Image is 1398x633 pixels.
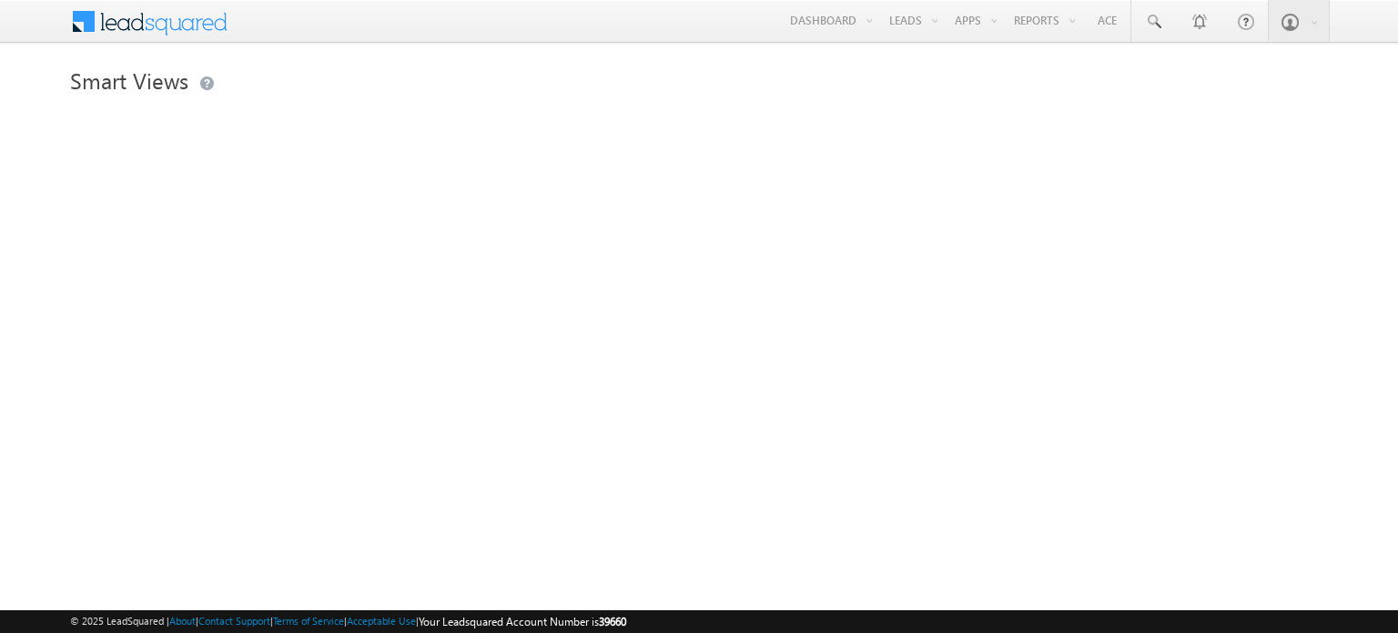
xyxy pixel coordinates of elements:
[599,615,626,628] span: 39660
[273,615,344,627] a: Terms of Service
[198,615,270,627] a: Contact Support
[169,615,196,627] a: About
[70,613,626,630] span: © 2025 LeadSquared | | | | |
[419,615,626,628] span: Your Leadsquared Account Number is
[70,66,188,95] span: Smart Views
[347,615,416,627] a: Acceptable Use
